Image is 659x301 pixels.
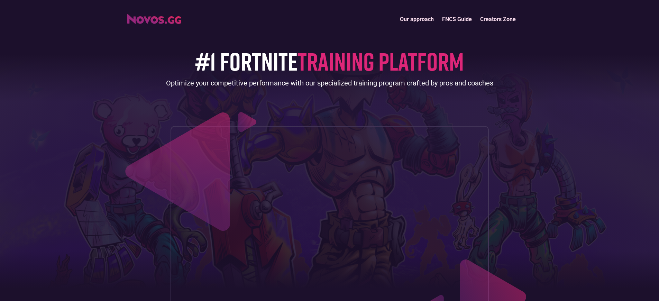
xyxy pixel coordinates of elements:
[166,78,493,88] div: Optimize your competitive performance with our specialized training program crafted by pros and c...
[195,47,464,75] h1: #1 FORTNITE
[396,12,438,27] a: Our approach
[476,12,520,27] a: Creators Zone
[127,12,181,24] a: home
[298,46,464,76] span: TRAINING PLATFORM
[438,12,476,27] a: FNCS Guide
